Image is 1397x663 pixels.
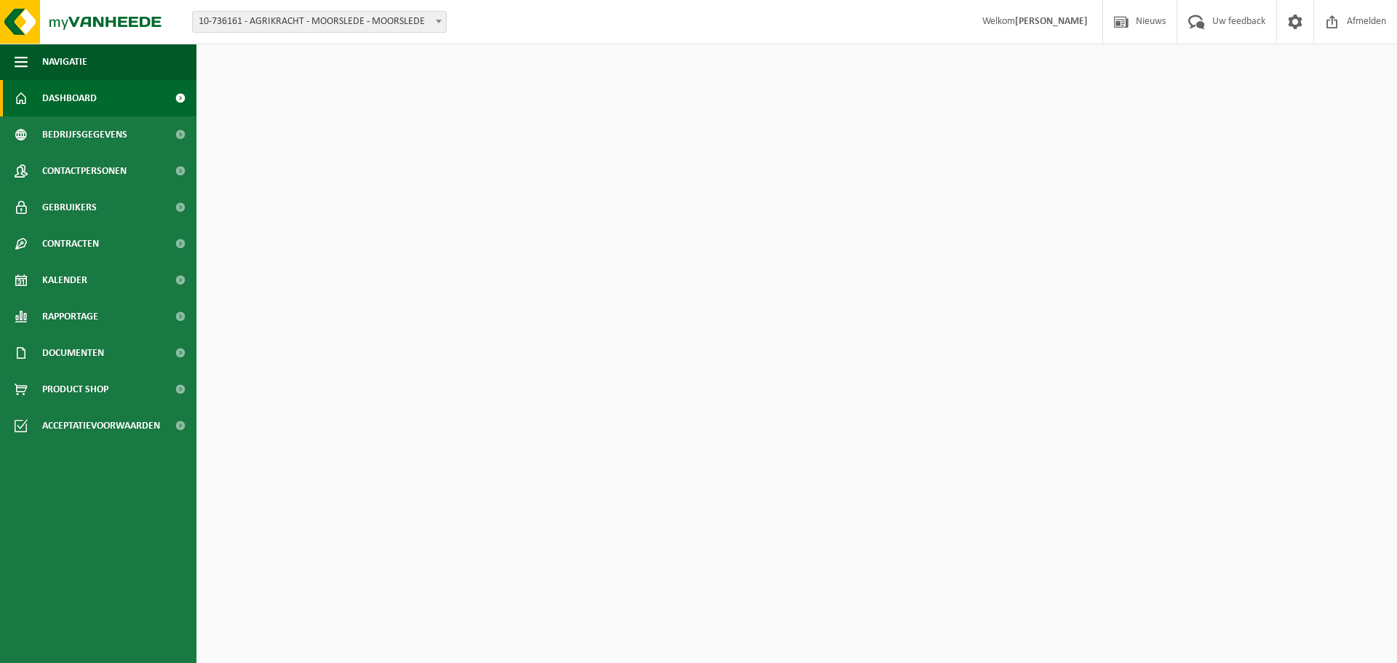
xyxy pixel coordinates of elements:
span: Product Shop [42,371,108,408]
span: Documenten [42,335,104,371]
span: Rapportage [42,298,98,335]
span: 10-736161 - AGRIKRACHT - MOORSLEDE - MOORSLEDE [192,11,447,33]
span: Navigatie [42,44,87,80]
span: Contactpersonen [42,153,127,189]
span: Acceptatievoorwaarden [42,408,160,444]
strong: [PERSON_NAME] [1015,16,1088,27]
span: Bedrijfsgegevens [42,116,127,153]
span: Dashboard [42,80,97,116]
span: Contracten [42,226,99,262]
span: 10-736161 - AGRIKRACHT - MOORSLEDE - MOORSLEDE [193,12,446,32]
span: Gebruikers [42,189,97,226]
span: Kalender [42,262,87,298]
